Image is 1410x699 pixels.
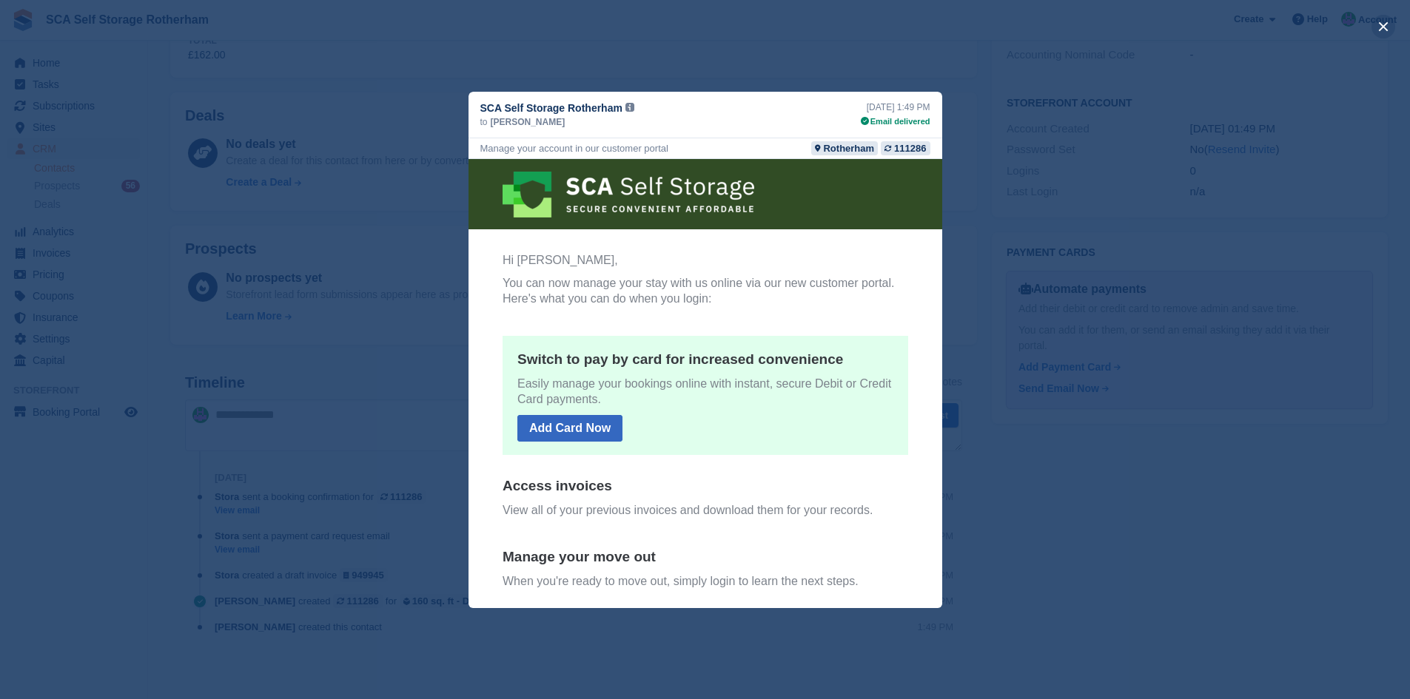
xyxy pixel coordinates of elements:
a: Rotherham [811,141,878,155]
span: [PERSON_NAME] [491,115,565,129]
div: Manage your account in our customer portal [480,141,668,155]
p: When you're ready to move out, simply login to learn the next steps. [34,415,440,430]
p: You can now manage your stay with us online via our new customer portal. Here's what you can do w... [34,117,440,148]
div: Rotherham [823,141,874,155]
button: close [1372,15,1395,38]
a: 111286 [881,141,930,155]
img: icon-info-grey-7440780725fd019a000dd9b08b2336e03edf1995a4989e88bcd33f0948082b44.svg [625,103,634,112]
h5: Manage your move out [34,389,440,408]
img: SCA Self Storage Rotherham Logo [34,13,286,58]
h5: Switch to pay by card for increased convenience [49,192,425,210]
span: SCA Self Storage Rotherham [480,101,622,115]
p: Hi [PERSON_NAME], [34,94,440,109]
h5: Access invoices [34,318,440,337]
p: Easily manage your bookings online with instant, secure Debit or Credit Card payments. [49,217,425,249]
p: View all of your previous invoices and download them for your records. [34,344,440,359]
div: Email delivered [861,115,930,128]
div: [DATE] 1:49 PM [861,101,930,114]
a: Add Card Now [49,256,154,283]
div: 111286 [894,141,926,155]
span: to [480,115,488,129]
